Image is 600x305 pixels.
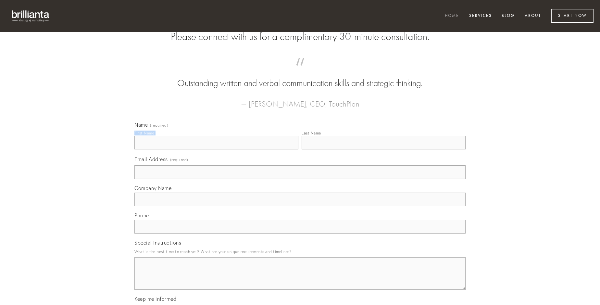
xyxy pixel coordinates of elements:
[134,156,168,162] span: Email Address
[465,11,496,21] a: Services
[302,131,321,135] div: Last Name
[134,247,466,256] p: What is the best time to reach you? What are your unique requirements and timelines?
[134,121,148,128] span: Name
[520,11,545,21] a: About
[170,155,188,164] span: (required)
[145,64,455,90] blockquote: Outstanding written and verbal communication skills and strategic thinking.
[441,11,463,21] a: Home
[150,123,168,127] span: (required)
[134,185,171,191] span: Company Name
[134,131,154,135] div: First Name
[134,31,466,43] h2: Please connect with us for a complimentary 30-minute consultation.
[145,90,455,110] figcaption: — [PERSON_NAME], CEO, TouchPlan
[6,6,55,25] img: brillianta - research, strategy, marketing
[134,296,176,302] span: Keep me informed
[134,212,149,219] span: Phone
[551,9,594,23] a: Start Now
[497,11,519,21] a: Blog
[134,239,181,246] span: Special Instructions
[145,64,455,77] span: “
